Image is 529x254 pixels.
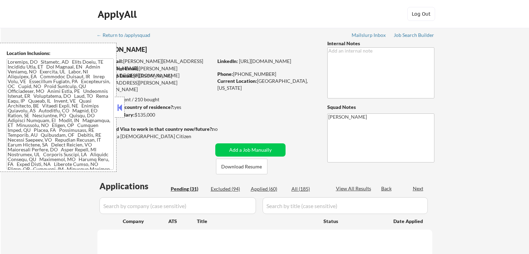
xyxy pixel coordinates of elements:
[99,197,256,214] input: Search by company (case sensitive)
[323,215,383,227] div: Status
[413,185,424,192] div: Next
[97,45,240,54] div: [PERSON_NAME]
[327,40,434,47] div: Internal Notes
[97,133,215,140] div: Yes, I am a [DEMOGRAPHIC_DATA] Citizen
[211,185,246,192] div: Excluded (94)
[239,58,291,64] a: [URL][DOMAIN_NAME]
[291,185,326,192] div: All (185)
[217,71,316,78] div: [PHONE_NUMBER]
[217,78,316,91] div: [GEOGRAPHIC_DATA], [US_STATE]
[97,33,157,38] div: ← Return to /applysquad
[215,143,286,157] button: Add a Job Manually
[217,58,238,64] strong: LinkedIn:
[97,96,213,103] div: 60 sent / 210 bought
[336,185,373,192] div: View All Results
[98,58,213,71] div: [PERSON_NAME][EMAIL_ADDRESS][DOMAIN_NAME]
[394,32,434,39] a: Job Search Builder
[352,33,386,38] div: Mailslurp Inbox
[97,72,213,93] div: [PERSON_NAME][EMAIL_ADDRESS][PERSON_NAME][DOMAIN_NAME]
[7,50,114,57] div: Location Inclusions:
[97,126,213,132] strong: Will need Visa to work in that country now/future?:
[327,104,434,111] div: Squad Notes
[407,7,435,21] button: Log Out
[97,111,213,118] div: $135,000
[97,32,157,39] a: ← Return to /applysquad
[217,71,233,77] strong: Phone:
[394,33,434,38] div: Job Search Builder
[97,104,211,111] div: yes
[393,218,424,225] div: Date Applied
[197,218,317,225] div: Title
[168,218,197,225] div: ATS
[216,159,267,174] button: Download Resume
[251,185,286,192] div: Applied (60)
[263,197,428,214] input: Search by title (case sensitive)
[217,78,257,84] strong: Current Location:
[352,32,386,39] a: Mailslurp Inbox
[123,218,168,225] div: Company
[97,104,174,110] strong: Can work in country of residence?:
[212,126,232,133] div: no
[381,185,392,192] div: Back
[171,185,206,192] div: Pending (31)
[98,65,213,79] div: [PERSON_NAME][EMAIL_ADDRESS][DOMAIN_NAME]
[98,8,139,20] div: ApplyAll
[99,182,168,190] div: Applications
